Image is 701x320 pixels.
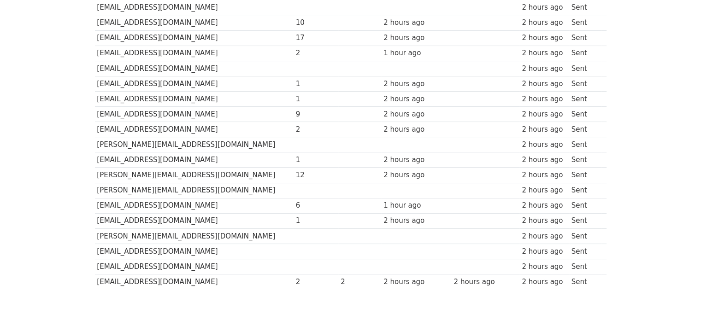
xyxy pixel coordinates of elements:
[522,155,567,165] div: 2 hours ago
[569,259,601,274] td: Sent
[296,79,336,89] div: 1
[522,94,567,105] div: 2 hours ago
[522,215,567,226] div: 2 hours ago
[383,109,449,120] div: 2 hours ago
[296,277,336,287] div: 2
[522,200,567,211] div: 2 hours ago
[95,91,294,106] td: [EMAIL_ADDRESS][DOMAIN_NAME]
[522,140,567,150] div: 2 hours ago
[569,168,601,183] td: Sent
[522,48,567,58] div: 2 hours ago
[522,64,567,74] div: 2 hours ago
[569,122,601,137] td: Sent
[522,17,567,28] div: 2 hours ago
[569,183,601,198] td: Sent
[569,213,601,228] td: Sent
[296,94,336,105] div: 1
[95,228,294,244] td: [PERSON_NAME][EMAIL_ADDRESS][DOMAIN_NAME]
[454,277,517,287] div: 2 hours ago
[95,168,294,183] td: [PERSON_NAME][EMAIL_ADDRESS][DOMAIN_NAME]
[95,46,294,61] td: [EMAIL_ADDRESS][DOMAIN_NAME]
[296,155,336,165] div: 1
[296,124,336,135] div: 2
[383,170,449,180] div: 2 hours ago
[655,276,701,320] iframe: Chat Widget
[95,152,294,168] td: [EMAIL_ADDRESS][DOMAIN_NAME]
[296,109,336,120] div: 9
[569,107,601,122] td: Sent
[296,170,336,180] div: 12
[95,137,294,152] td: [PERSON_NAME][EMAIL_ADDRESS][DOMAIN_NAME]
[522,231,567,242] div: 2 hours ago
[95,30,294,46] td: [EMAIL_ADDRESS][DOMAIN_NAME]
[569,30,601,46] td: Sent
[522,124,567,135] div: 2 hours ago
[569,198,601,213] td: Sent
[522,262,567,272] div: 2 hours ago
[383,200,449,211] div: 1 hour ago
[341,277,379,287] div: 2
[383,48,449,58] div: 1 hour ago
[383,215,449,226] div: 2 hours ago
[522,185,567,196] div: 2 hours ago
[522,33,567,43] div: 2 hours ago
[383,33,449,43] div: 2 hours ago
[95,198,294,213] td: [EMAIL_ADDRESS][DOMAIN_NAME]
[522,246,567,257] div: 2 hours ago
[569,46,601,61] td: Sent
[522,277,567,287] div: 2 hours ago
[383,17,449,28] div: 2 hours ago
[383,277,449,287] div: 2 hours ago
[95,15,294,30] td: [EMAIL_ADDRESS][DOMAIN_NAME]
[569,152,601,168] td: Sent
[296,215,336,226] div: 1
[569,244,601,259] td: Sent
[95,107,294,122] td: [EMAIL_ADDRESS][DOMAIN_NAME]
[95,76,294,91] td: [EMAIL_ADDRESS][DOMAIN_NAME]
[95,259,294,274] td: [EMAIL_ADDRESS][DOMAIN_NAME]
[569,76,601,91] td: Sent
[569,15,601,30] td: Sent
[569,61,601,76] td: Sent
[95,274,294,290] td: [EMAIL_ADDRESS][DOMAIN_NAME]
[383,79,449,89] div: 2 hours ago
[569,137,601,152] td: Sent
[383,94,449,105] div: 2 hours ago
[95,213,294,228] td: [EMAIL_ADDRESS][DOMAIN_NAME]
[95,183,294,198] td: [PERSON_NAME][EMAIL_ADDRESS][DOMAIN_NAME]
[569,274,601,290] td: Sent
[522,79,567,89] div: 2 hours ago
[522,2,567,13] div: 2 hours ago
[383,124,449,135] div: 2 hours ago
[655,276,701,320] div: Widget de chat
[569,228,601,244] td: Sent
[296,17,336,28] div: 10
[296,200,336,211] div: 6
[569,91,601,106] td: Sent
[296,48,336,58] div: 2
[383,155,449,165] div: 2 hours ago
[522,170,567,180] div: 2 hours ago
[296,33,336,43] div: 17
[95,244,294,259] td: [EMAIL_ADDRESS][DOMAIN_NAME]
[95,122,294,137] td: [EMAIL_ADDRESS][DOMAIN_NAME]
[522,109,567,120] div: 2 hours ago
[95,61,294,76] td: [EMAIL_ADDRESS][DOMAIN_NAME]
